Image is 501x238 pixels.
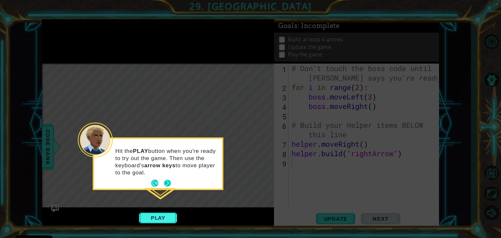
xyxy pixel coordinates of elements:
[133,148,148,154] strong: PLAY
[164,180,171,187] button: Next
[144,162,175,168] strong: arrow keys
[115,147,217,176] p: Hit the button when you're ready to try out the game. Then use the keyboard's to move player to t...
[151,180,164,187] button: Back
[139,212,177,224] button: Play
